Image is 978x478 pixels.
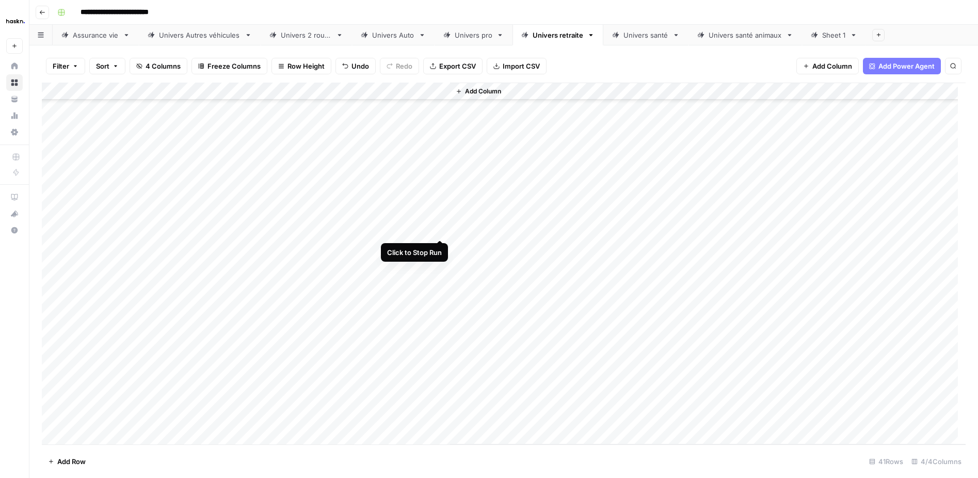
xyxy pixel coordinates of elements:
[623,30,668,40] div: Univers santé
[512,25,603,45] a: Univers retraite
[287,61,325,71] span: Row Height
[146,61,181,71] span: 4 Columns
[435,25,512,45] a: Univers pro
[6,74,23,91] a: Browse
[159,30,241,40] div: Univers Autres véhicules
[53,25,139,45] a: Assurance vie
[89,58,125,74] button: Sort
[455,30,492,40] div: Univers pro
[6,107,23,124] a: Usage
[191,58,267,74] button: Freeze Columns
[139,25,261,45] a: Univers Autres véhicules
[452,85,505,98] button: Add Column
[878,61,935,71] span: Add Power Agent
[6,124,23,140] a: Settings
[907,453,966,470] div: 4/4 Columns
[863,58,941,74] button: Add Power Agent
[822,30,846,40] div: Sheet 1
[380,58,419,74] button: Redo
[603,25,688,45] a: Univers santé
[281,30,332,40] div: Univers 2 roues
[335,58,376,74] button: Undo
[6,12,25,30] img: Haskn Logo
[7,206,22,221] div: What's new?
[271,58,331,74] button: Row Height
[6,222,23,238] button: Help + Support
[396,61,412,71] span: Redo
[6,8,23,34] button: Workspace: Haskn
[487,58,547,74] button: Import CSV
[42,453,92,470] button: Add Row
[533,30,583,40] div: Univers retraite
[423,58,483,74] button: Export CSV
[352,25,435,45] a: Univers Auto
[261,25,352,45] a: Univers 2 roues
[796,58,859,74] button: Add Column
[6,189,23,205] a: AirOps Academy
[53,61,69,71] span: Filter
[207,61,261,71] span: Freeze Columns
[6,58,23,74] a: Home
[372,30,414,40] div: Univers Auto
[46,58,85,74] button: Filter
[73,30,119,40] div: Assurance vie
[96,61,109,71] span: Sort
[688,25,802,45] a: Univers santé animaux
[465,87,501,96] span: Add Column
[812,61,852,71] span: Add Column
[865,453,907,470] div: 41 Rows
[709,30,782,40] div: Univers santé animaux
[351,61,369,71] span: Undo
[439,61,476,71] span: Export CSV
[6,91,23,107] a: Your Data
[503,61,540,71] span: Import CSV
[57,456,86,467] span: Add Row
[6,205,23,222] button: What's new?
[130,58,187,74] button: 4 Columns
[802,25,866,45] a: Sheet 1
